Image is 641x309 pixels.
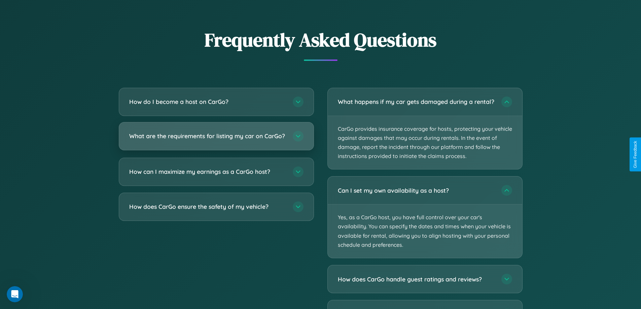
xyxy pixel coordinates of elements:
h3: How does CarGo ensure the safety of my vehicle? [129,202,286,211]
p: Yes, as a CarGo host, you have full control over your car's availability. You can specify the dat... [328,204,522,258]
h3: Can I set my own availability as a host? [338,186,495,195]
div: Give Feedback [633,141,638,168]
h3: How does CarGo handle guest ratings and reviews? [338,275,495,283]
iframe: Intercom live chat [7,286,23,302]
h3: What happens if my car gets damaged during a rental? [338,98,495,106]
h3: What are the requirements for listing my car on CarGo? [129,132,286,140]
h2: Frequently Asked Questions [119,27,523,53]
h3: How do I become a host on CarGo? [129,98,286,106]
h3: How can I maximize my earnings as a CarGo host? [129,167,286,176]
p: CarGo provides insurance coverage for hosts, protecting your vehicle against damages that may occ... [328,116,522,169]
